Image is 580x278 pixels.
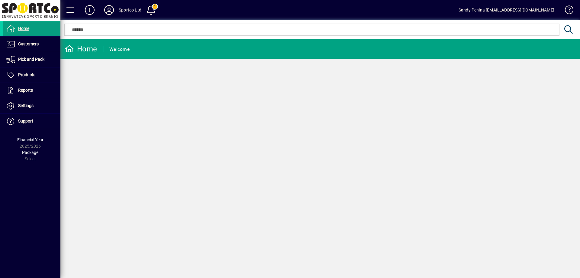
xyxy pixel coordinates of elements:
span: Pick and Pack [18,57,44,62]
a: Knowledge Base [560,1,572,21]
div: Home [65,44,97,54]
a: Customers [3,37,60,52]
span: Products [18,72,35,77]
a: Products [3,67,60,83]
span: Financial Year [17,137,43,142]
span: Home [18,26,29,31]
button: Add [80,5,99,15]
div: Sportco Ltd [119,5,141,15]
a: Reports [3,83,60,98]
span: Support [18,119,33,123]
a: Support [3,114,60,129]
a: Pick and Pack [3,52,60,67]
a: Settings [3,98,60,113]
div: Sandy Penina [EMAIL_ADDRESS][DOMAIN_NAME] [459,5,554,15]
div: Welcome [109,44,130,54]
button: Profile [99,5,119,15]
span: Reports [18,88,33,93]
span: Settings [18,103,34,108]
span: Customers [18,41,39,46]
span: Package [22,150,38,155]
